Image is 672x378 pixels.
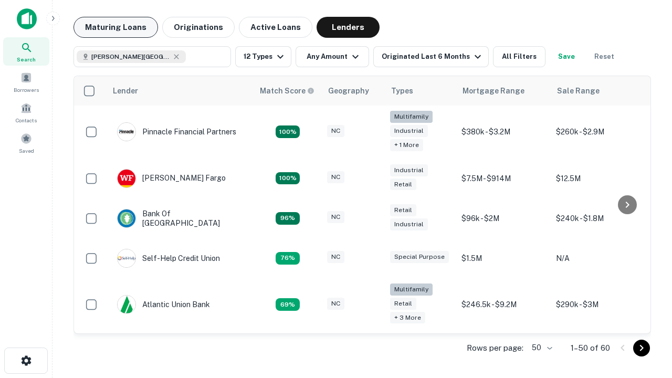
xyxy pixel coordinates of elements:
span: Contacts [16,116,37,124]
div: Matching Properties: 14, hasApolloMatch: undefined [276,212,300,225]
img: picture [118,209,135,227]
p: Rows per page: [467,342,523,354]
div: Multifamily [390,111,433,123]
td: N/A [551,238,645,278]
div: [PERSON_NAME] Fargo [117,169,226,188]
div: NC [327,211,344,223]
span: Search [17,55,36,64]
div: Industrial [390,218,428,230]
div: Special Purpose [390,251,449,263]
div: + 1 more [390,139,423,151]
div: Retail [390,204,416,216]
div: Pinnacle Financial Partners [117,122,236,141]
span: [PERSON_NAME][GEOGRAPHIC_DATA], [GEOGRAPHIC_DATA] [91,52,170,61]
div: Lender [113,85,138,97]
div: 50 [528,340,554,355]
td: $240k - $1.8M [551,198,645,238]
td: $290k - $3M [551,278,645,331]
button: Save your search to get updates of matches that match your search criteria. [550,46,583,67]
div: NC [327,298,344,310]
div: Industrial [390,125,428,137]
button: Any Amount [296,46,369,67]
button: Originated Last 6 Months [373,46,489,67]
div: Multifamily [390,283,433,296]
div: Originated Last 6 Months [382,50,484,63]
div: + 3 more [390,312,425,324]
span: Borrowers [14,86,39,94]
a: Saved [3,129,49,157]
iframe: Chat Widget [619,294,672,344]
div: Sale Range [557,85,600,97]
td: $7.5M - $914M [456,159,551,198]
div: Retail [390,298,416,310]
button: Go to next page [633,340,650,356]
button: Active Loans [239,17,312,38]
button: Reset [587,46,621,67]
img: picture [118,170,135,187]
a: Borrowers [3,68,49,96]
div: Matching Properties: 15, hasApolloMatch: undefined [276,172,300,185]
div: Types [391,85,413,97]
td: $260k - $2.9M [551,106,645,159]
img: picture [118,249,135,267]
div: Industrial [390,164,428,176]
div: NC [327,125,344,137]
th: Types [385,76,456,106]
th: Capitalize uses an advanced AI algorithm to match your search with the best lender. The match sco... [254,76,322,106]
div: NC [327,251,344,263]
div: Matching Properties: 11, hasApolloMatch: undefined [276,252,300,265]
a: Contacts [3,98,49,127]
div: Matching Properties: 10, hasApolloMatch: undefined [276,298,300,311]
button: 12 Types [235,46,291,67]
div: Matching Properties: 26, hasApolloMatch: undefined [276,125,300,138]
div: Retail [390,178,416,191]
td: $1.5M [456,238,551,278]
button: Originations [162,17,235,38]
td: $96k - $2M [456,198,551,238]
a: Search [3,37,49,66]
div: Geography [328,85,369,97]
div: Mortgage Range [463,85,524,97]
th: Lender [107,76,254,106]
td: $12.5M [551,159,645,198]
button: Maturing Loans [73,17,158,38]
th: Geography [322,76,385,106]
th: Mortgage Range [456,76,551,106]
span: Saved [19,146,34,155]
div: Atlantic Union Bank [117,295,210,314]
td: $380k - $3.2M [456,106,551,159]
div: Bank Of [GEOGRAPHIC_DATA] [117,209,243,228]
div: Capitalize uses an advanced AI algorithm to match your search with the best lender. The match sco... [260,85,314,97]
img: capitalize-icon.png [17,8,37,29]
div: NC [327,171,344,183]
div: Self-help Credit Union [117,249,220,268]
button: Lenders [317,17,380,38]
img: picture [118,123,135,141]
img: picture [118,296,135,313]
button: All Filters [493,46,545,67]
p: 1–50 of 60 [571,342,610,354]
h6: Match Score [260,85,312,97]
td: $246.5k - $9.2M [456,278,551,331]
th: Sale Range [551,76,645,106]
